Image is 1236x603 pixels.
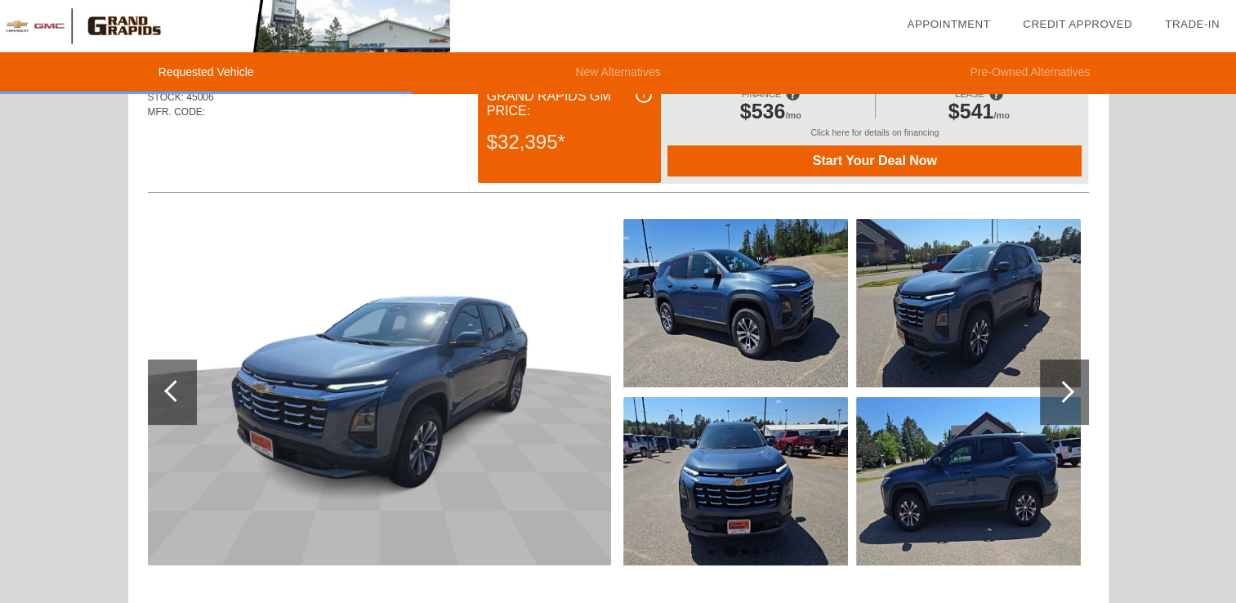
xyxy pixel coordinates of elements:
a: Appointment [907,18,990,30]
span: $536 [740,100,786,123]
li: New Alternatives [412,52,823,94]
div: Quoted on [DATE] 6:42:29 AM [148,144,1089,170]
span: Start Your Deal Now [688,154,1061,168]
img: 3.jpg [623,397,848,565]
li: Pre-Owned Alternatives [824,52,1236,94]
a: Credit Approved [1023,18,1132,30]
div: $32,395* [487,121,652,163]
img: 5.jpg [856,397,1081,565]
div: Click here for details on financing [667,127,1082,145]
img: 2.jpg [623,219,848,387]
div: /mo [884,100,1073,127]
span: $541 [948,100,994,123]
img: 1.jpg [148,219,611,565]
img: 4.jpg [856,219,1081,387]
div: /mo [676,100,865,127]
span: MFR. CODE: [148,106,206,118]
a: Trade-In [1165,18,1220,30]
